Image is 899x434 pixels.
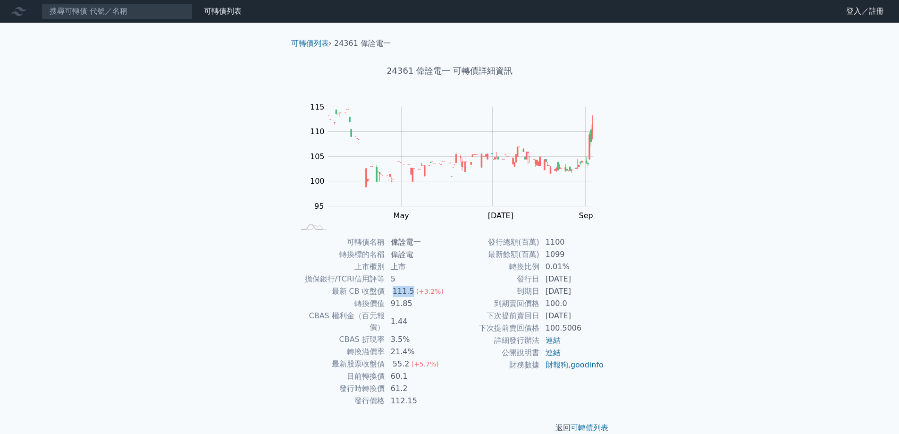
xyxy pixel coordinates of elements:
[291,39,329,48] a: 可轉債列表
[540,273,605,285] td: [DATE]
[450,298,540,310] td: 到期賣回價格
[391,358,412,370] div: 55.2
[450,334,540,347] td: 詳細發行辦法
[450,248,540,261] td: 最新餘額(百萬)
[488,211,513,220] tspan: [DATE]
[295,273,385,285] td: 擔保銀行/TCRI信用評等
[385,395,450,407] td: 112.15
[284,422,616,434] p: 返回
[839,4,891,19] a: 登入／註冊
[295,383,385,395] td: 發行時轉換價
[540,359,605,371] td: ,
[295,236,385,248] td: 可轉債名稱
[450,236,540,248] td: 發行總額(百萬)
[391,286,416,297] div: 111.5
[295,248,385,261] td: 轉換標的名稱
[284,64,616,77] h1: 24361 偉詮電一 可轉債詳細資訊
[314,202,324,211] tspan: 95
[540,310,605,322] td: [DATE]
[291,38,332,49] li: ›
[385,261,450,273] td: 上市
[450,359,540,371] td: 財務數據
[394,211,409,220] tspan: May
[295,310,385,333] td: CBAS 權利金（百元報價）
[385,273,450,285] td: 5
[450,310,540,322] td: 下次提前賣回日
[295,298,385,310] td: 轉換價值
[305,102,607,220] g: Chart
[546,336,561,345] a: 連結
[295,346,385,358] td: 轉換溢價率
[310,152,325,161] tspan: 105
[450,322,540,334] td: 下次提前賣回價格
[411,360,438,368] span: (+5.7%)
[571,360,604,369] a: goodinfo
[450,285,540,298] td: 到期日
[334,38,391,49] li: 24361 偉詮電一
[852,389,899,434] iframe: Chat Widget
[295,370,385,383] td: 目前轉換價
[385,248,450,261] td: 偉詮電
[579,211,593,220] tspan: Sep
[540,285,605,298] td: [DATE]
[450,347,540,359] td: 公開說明書
[450,273,540,285] td: 發行日
[416,288,444,295] span: (+3.2%)
[385,333,450,346] td: 3.5%
[450,261,540,273] td: 轉換比例
[204,7,242,16] a: 可轉債列表
[571,423,608,432] a: 可轉債列表
[385,370,450,383] td: 60.1
[546,360,568,369] a: 財報狗
[852,389,899,434] div: 聊天小工具
[310,102,325,111] tspan: 115
[385,298,450,310] td: 91.85
[546,348,561,357] a: 連結
[385,383,450,395] td: 61.2
[385,236,450,248] td: 偉詮電一
[295,395,385,407] td: 發行價格
[310,127,325,136] tspan: 110
[540,236,605,248] td: 1100
[540,261,605,273] td: 0.01%
[295,261,385,273] td: 上市櫃別
[295,358,385,370] td: 最新股票收盤價
[385,310,450,333] td: 1.44
[540,248,605,261] td: 1099
[540,298,605,310] td: 100.0
[540,322,605,334] td: 100.5006
[42,3,193,19] input: 搜尋可轉債 代號／名稱
[295,333,385,346] td: CBAS 折現率
[310,177,325,186] tspan: 100
[385,346,450,358] td: 21.4%
[295,285,385,298] td: 最新 CB 收盤價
